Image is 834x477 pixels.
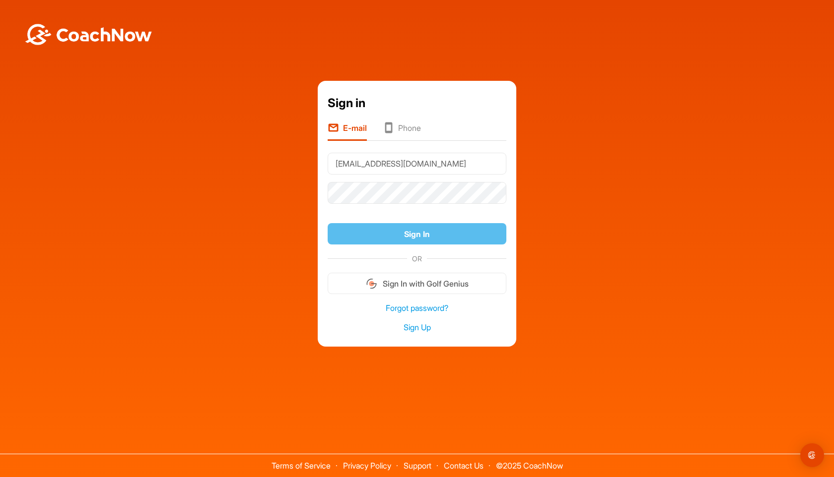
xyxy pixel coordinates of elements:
li: E-mail [328,122,367,141]
a: Support [404,461,431,471]
div: Open Intercom Messenger [800,443,824,467]
span: OR [407,253,427,264]
div: Sign in [328,94,506,112]
a: Contact Us [444,461,484,471]
img: gg_logo [365,278,378,290]
a: Privacy Policy [343,461,391,471]
span: © 2025 CoachNow [491,454,568,470]
input: E-mail [328,153,506,175]
a: Forgot password? [328,302,506,314]
button: Sign In [328,223,506,244]
img: BwLJSsUCoWCh5upNqxVrqldRgqLPVwmV24tXu5FoVAoFEpwwqQ3VIfuoInZCoVCoTD4vwADAC3ZFMkVEQFDAAAAAElFTkSuQmCC [24,24,153,45]
a: Terms of Service [272,461,331,471]
li: Phone [383,122,421,141]
button: Sign In with Golf Genius [328,273,506,294]
a: Sign Up [328,322,506,333]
